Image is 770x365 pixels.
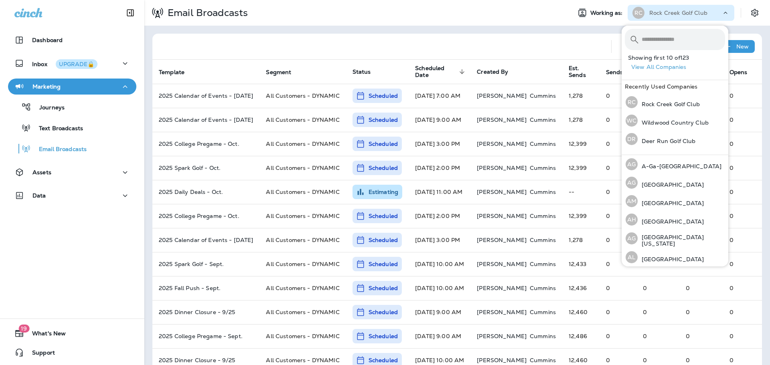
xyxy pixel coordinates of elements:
[369,284,398,292] p: Scheduled
[622,266,728,286] button: AR[PERSON_NAME] Ranch Golf Club
[266,260,339,268] span: All Customers - DYNAMIC
[622,111,728,130] button: WCWildwood Country Club
[530,117,556,123] p: Cummins
[600,180,637,204] td: 0
[409,180,470,204] td: [DATE] 11:00 AM
[477,68,508,75] span: Created By
[530,261,556,267] p: Cummins
[8,140,136,157] button: Email Broadcasts
[626,214,638,226] div: AH
[562,204,600,228] td: 12,399
[159,237,253,243] p: 2025 Calendar of Events - Oct. 7th
[8,32,136,48] button: Dashboard
[409,156,470,180] td: [DATE] 2:00 PM
[729,140,734,147] span: 0
[729,284,734,292] span: 0
[8,325,136,341] button: 19What's New
[622,80,728,93] div: Recently Used Companies
[159,69,195,76] span: Template
[32,192,46,199] p: Data
[266,69,291,76] span: Segment
[530,93,556,99] p: Cummins
[562,180,600,204] td: --
[159,213,253,219] p: 2025 College Pregame - Oct.
[530,357,556,363] p: Cummins
[530,213,556,219] p: Cummins
[59,61,94,67] div: UPGRADE🔒
[159,285,253,291] p: 2025 Fall Push - Sept.
[600,204,637,228] td: 0
[409,132,470,156] td: [DATE] 3:00 PM
[477,93,527,99] p: [PERSON_NAME]
[415,65,457,79] span: Scheduled Date
[622,192,728,210] button: AM[GEOGRAPHIC_DATA]
[530,237,556,243] p: Cummins
[600,276,637,300] td: 0
[626,133,638,145] div: DR
[409,84,470,108] td: [DATE] 7:00 AM
[562,132,600,156] td: 12,399
[729,260,734,268] span: 0
[266,116,339,123] span: All Customers - DYNAMIC
[729,333,734,340] span: 0
[600,156,637,180] td: 0
[369,260,398,268] p: Scheduled
[638,138,696,144] p: Deer Run Golf Club
[477,117,527,123] p: [PERSON_NAME]
[8,99,136,115] button: Journeys
[477,357,527,363] p: [PERSON_NAME]
[632,7,644,19] div: RC
[266,333,339,340] span: All Customers - DYNAMIC
[409,324,470,348] td: [DATE] 9:00 AM
[369,92,398,100] p: Scheduled
[369,356,398,364] p: Scheduled
[530,141,556,147] p: Cummins
[628,61,728,73] button: View All Companies
[477,285,527,291] p: [PERSON_NAME]
[626,96,638,108] div: RC
[626,115,638,127] div: WC
[266,188,339,196] span: All Customers - DYNAMIC
[266,92,339,99] span: All Customers - DYNAMIC
[266,69,302,76] span: Segment
[32,59,97,68] p: Inbox
[600,132,637,156] td: 0
[369,308,398,316] p: Scheduled
[266,357,339,364] span: All Customers - DYNAMIC
[729,212,734,220] span: 0
[638,234,725,247] p: [GEOGRAPHIC_DATA] [US_STATE]
[562,252,600,276] td: 12,433
[24,349,55,359] span: Support
[618,38,634,54] button: Search Email Broadcasts
[56,59,97,69] button: UPGRADE🔒
[409,204,470,228] td: [DATE] 2:00 PM
[606,69,623,76] span: Sends
[477,333,527,339] p: [PERSON_NAME]
[622,229,728,248] button: AG[GEOGRAPHIC_DATA] [US_STATE]
[600,324,637,348] td: 0
[622,210,728,229] button: AH[GEOGRAPHIC_DATA]
[562,300,600,324] td: 12,460
[562,156,600,180] td: 12,399
[369,212,398,220] p: Scheduled
[159,261,253,267] p: 2025 Spark Golf - Sept.
[600,84,637,108] td: 0
[32,37,63,43] p: Dashboard
[569,65,586,79] span: Est. Sends
[562,108,600,132] td: 1,278
[159,309,253,315] p: 2025 Dinner Closure - 9/25
[562,84,600,108] td: 1,278
[159,357,253,363] p: 2025 Dinner Closure - 9/25
[266,212,339,220] span: All Customers - DYNAMIC
[622,155,728,173] button: AGA-Ga-[GEOGRAPHIC_DATA]
[477,141,527,147] p: [PERSON_NAME]
[606,69,634,76] span: Sends
[369,332,398,340] p: Scheduled
[626,177,638,189] div: AG
[729,116,734,123] span: 0
[562,228,600,252] td: 1,278
[729,164,734,171] span: 0
[729,69,748,76] span: Opens
[622,130,728,148] button: DRDeer Run Golf Club
[353,68,371,75] span: Status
